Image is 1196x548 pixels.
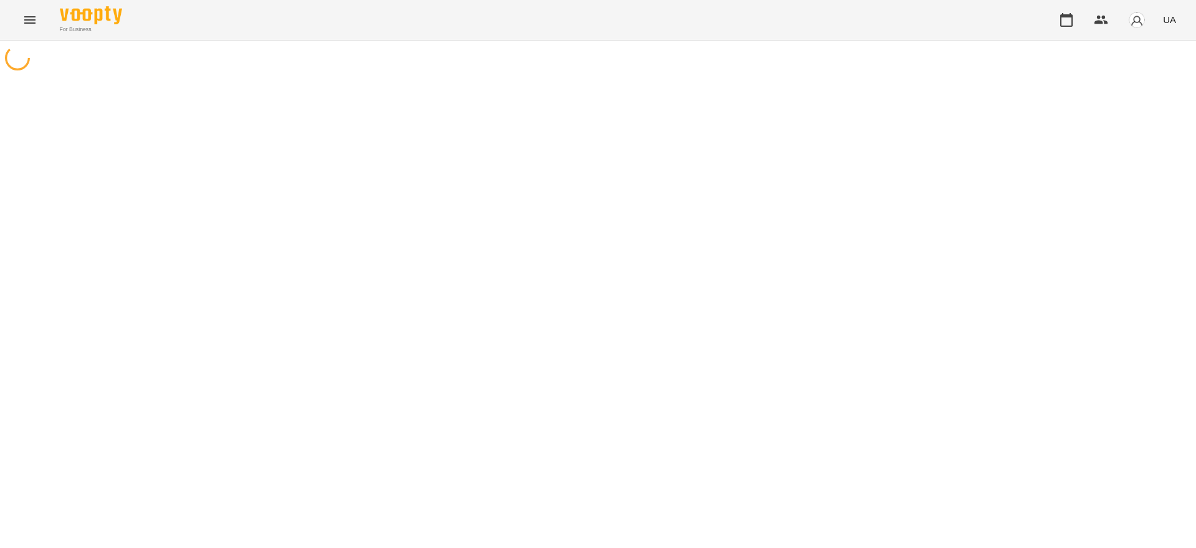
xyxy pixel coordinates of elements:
button: Menu [15,5,45,35]
span: For Business [60,26,122,34]
img: Voopty Logo [60,6,122,24]
img: avatar_s.png [1128,11,1146,29]
button: UA [1158,8,1181,31]
span: UA [1163,13,1176,26]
